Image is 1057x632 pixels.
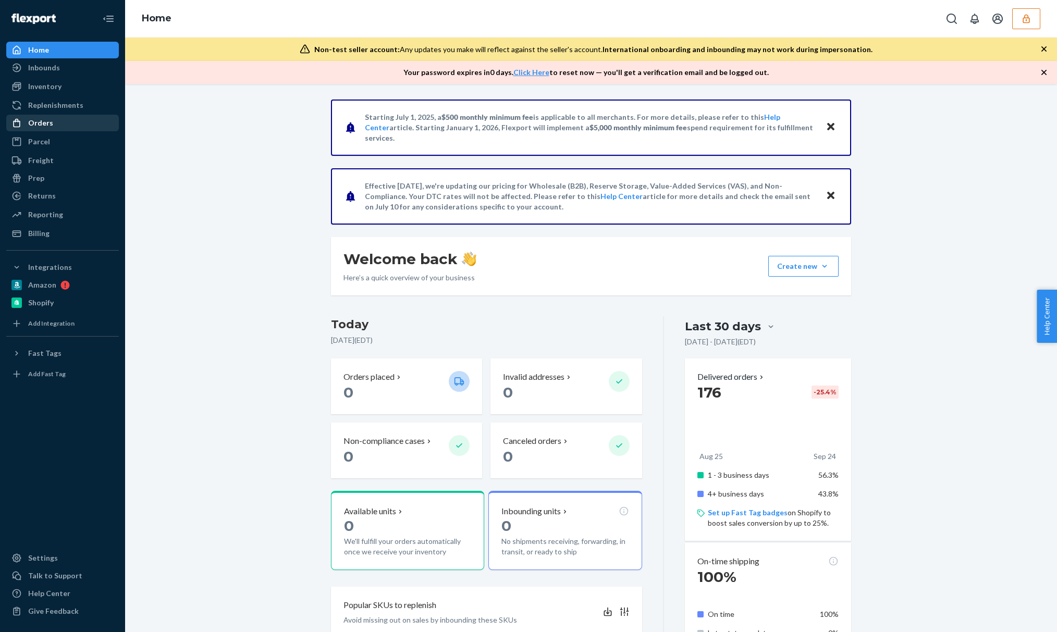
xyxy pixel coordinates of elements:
a: Reporting [6,206,119,223]
button: Talk to Support [6,567,119,584]
a: Help Center [600,192,643,201]
a: Home [6,42,119,58]
span: 0 [503,383,513,401]
a: Amazon [6,277,119,293]
a: Shopify [6,294,119,311]
button: Inbounding units0No shipments receiving, forwarding, in transit, or ready to ship [488,491,642,570]
p: No shipments receiving, forwarding, in transit, or ready to ship [501,536,629,557]
a: Parcel [6,133,119,150]
a: Set up Fast Tag badges [708,508,788,517]
p: On-time shipping [697,555,759,567]
button: Open notifications [964,8,985,29]
p: Sep 24 [814,451,836,462]
div: Add Integration [28,319,75,328]
h3: Today [331,316,642,333]
p: 1 - 3 business days [708,470,810,480]
p: On time [708,609,810,619]
p: Here’s a quick overview of your business [343,272,476,283]
div: Home [28,45,49,55]
div: Parcel [28,137,50,147]
a: Add Integration [6,315,119,332]
span: International onboarding and inbounding may not work during impersonation. [603,45,872,54]
div: Settings [28,553,58,563]
a: Orders [6,115,119,131]
a: Inventory [6,78,119,95]
a: Freight [6,152,119,169]
span: 176 [697,383,721,401]
span: Support [21,7,58,17]
div: Any updates you make will reflect against the seller's account. [314,44,872,55]
button: Open account menu [987,8,1008,29]
ol: breadcrumbs [133,4,180,34]
button: Create new [768,256,839,277]
div: Integrations [28,262,72,272]
div: Add Fast Tag [28,369,66,378]
button: Close Navigation [98,8,119,29]
span: Non-test seller account: [314,45,400,54]
p: [DATE] ( EDT ) [331,335,642,345]
p: [DATE] - [DATE] ( EDT ) [685,337,756,347]
button: Help Center [1037,290,1057,343]
a: Help Center [6,585,119,602]
div: Inbounds [28,63,60,73]
a: Prep [6,170,119,187]
div: Inventory [28,81,62,92]
span: $500 monthly minimum fee [441,113,533,121]
button: Delivered orders [697,371,766,383]
div: Amazon [28,280,56,290]
p: Popular SKUs to replenish [343,599,436,611]
div: Reporting [28,209,63,220]
span: $5,000 monthly minimum fee [589,123,687,132]
p: Starting July 1, 2025, a is applicable to all merchants. For more details, please refer to this a... [365,112,816,143]
button: Orders placed 0 [331,358,482,414]
span: 0 [344,517,354,535]
a: Billing [6,225,119,242]
button: Open Search Box [941,8,962,29]
p: 4+ business days [708,489,810,499]
a: Inbounds [6,59,119,76]
div: Give Feedback [28,606,79,616]
a: Home [142,13,171,24]
img: hand-wave emoji [462,252,476,266]
span: 0 [343,383,353,401]
button: Close [824,120,838,135]
span: 56.3% [818,470,839,479]
div: Freight [28,155,54,166]
div: Last 30 days [685,318,761,334]
span: 100% [697,568,736,586]
p: Available units [344,505,396,517]
span: 43.8% [818,489,839,498]
span: 0 [501,517,511,535]
button: Close [824,189,838,204]
div: Fast Tags [28,348,62,358]
p: Orders placed [343,371,395,383]
a: Add Fast Tag [6,366,119,382]
a: Returns [6,188,119,204]
p: on Shopify to boost sales conversion by up to 25%. [708,507,839,528]
div: Help Center [28,588,70,599]
a: Settings [6,550,119,566]
span: 0 [503,448,513,465]
span: 100% [820,610,839,618]
button: Canceled orders 0 [490,423,642,478]
button: Fast Tags [6,345,119,362]
p: Your password expires in 0 days . to reset now — you'll get a verification email and be logged out. [403,67,769,78]
p: Inbounding units [501,505,561,517]
h1: Welcome back [343,250,476,268]
p: Canceled orders [503,435,561,447]
div: -25.4 % [812,386,839,399]
p: We'll fulfill your orders automatically once we receive your inventory [344,536,471,557]
p: Aug 25 [699,451,723,462]
button: Give Feedback [6,603,119,619]
button: Non-compliance cases 0 [331,423,482,478]
p: Avoid missing out on sales by inbounding these SKUs [343,615,517,625]
div: Replenishments [28,100,83,110]
div: Returns [28,191,56,201]
span: 0 [343,448,353,465]
div: Billing [28,228,50,239]
p: Effective [DATE], we're updating our pricing for Wholesale (B2B), Reserve Storage, Value-Added Se... [365,181,816,212]
div: Talk to Support [28,571,82,581]
button: Invalid addresses 0 [490,358,642,414]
